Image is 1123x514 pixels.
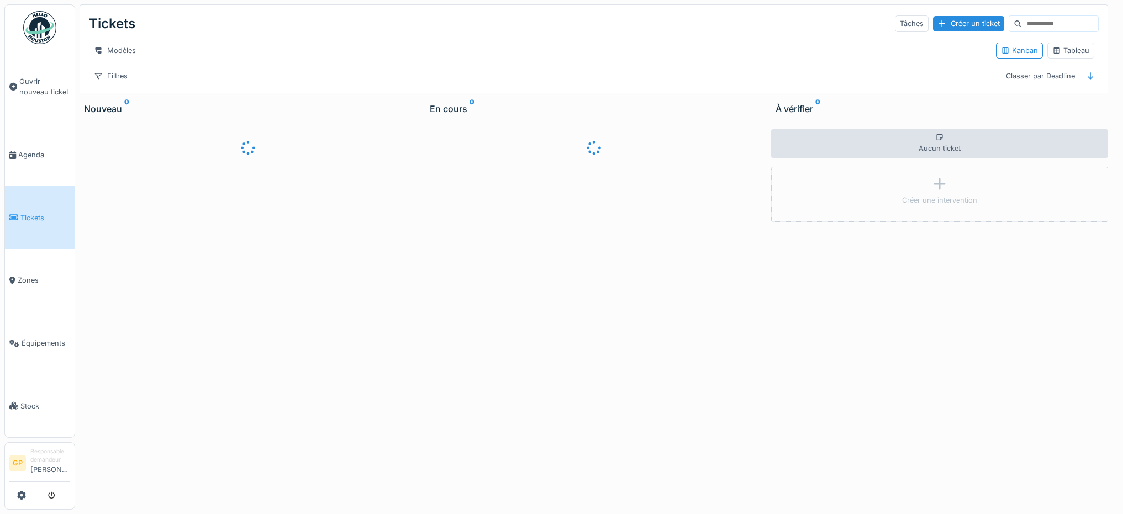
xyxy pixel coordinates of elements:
[18,150,70,160] span: Agenda
[19,76,70,97] span: Ouvrir nouveau ticket
[1001,45,1038,56] div: Kanban
[89,68,133,84] div: Filtres
[933,16,1004,31] div: Créer un ticket
[771,129,1108,158] div: Aucun ticket
[18,275,70,285] span: Zones
[430,102,758,115] div: En cours
[1052,45,1089,56] div: Tableau
[5,312,75,375] a: Équipements
[5,374,75,437] a: Stock
[776,102,1104,115] div: À vérifier
[23,11,56,44] img: Badge_color-CXgf-gQk.svg
[89,43,141,59] div: Modèles
[89,9,135,38] div: Tickets
[5,186,75,249] a: Tickets
[5,124,75,187] a: Agenda
[20,401,70,411] span: Stock
[30,447,70,479] li: [PERSON_NAME]
[5,249,75,312] a: Zones
[9,447,70,482] a: GP Responsable demandeur[PERSON_NAME]
[902,195,977,205] div: Créer une intervention
[20,213,70,223] span: Tickets
[5,50,75,124] a: Ouvrir nouveau ticket
[470,102,474,115] sup: 0
[124,102,129,115] sup: 0
[9,455,26,471] li: GP
[815,102,820,115] sup: 0
[895,15,929,31] div: Tâches
[30,447,70,464] div: Responsable demandeur
[1001,68,1080,84] div: Classer par Deadline
[84,102,412,115] div: Nouveau
[22,338,70,348] span: Équipements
